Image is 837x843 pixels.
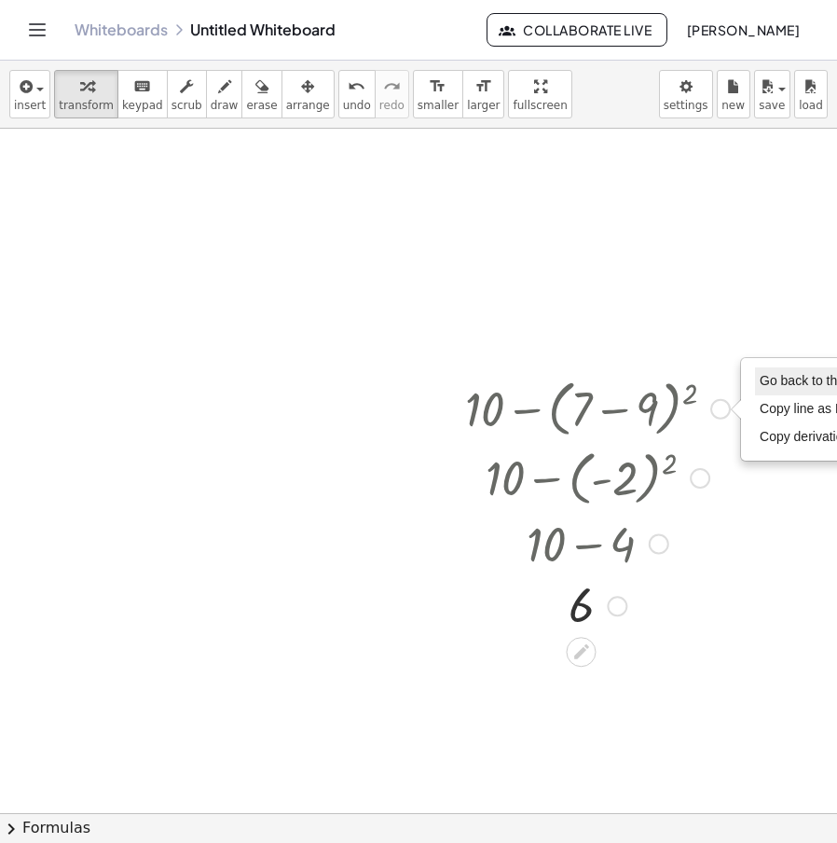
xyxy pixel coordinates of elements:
[567,637,597,667] div: Edit math
[487,13,667,47] button: Collaborate Live
[717,70,750,118] button: new
[474,76,492,98] i: format_size
[664,99,708,112] span: settings
[379,99,405,112] span: redo
[508,70,571,118] button: fullscreen
[413,70,463,118] button: format_sizesmaller
[429,76,446,98] i: format_size
[117,70,168,118] button: keyboardkeypad
[799,99,823,112] span: load
[502,21,652,38] span: Collaborate Live
[172,99,202,112] span: scrub
[281,70,335,118] button: arrange
[59,99,114,112] span: transform
[383,76,401,98] i: redo
[211,99,239,112] span: draw
[9,70,50,118] button: insert
[133,76,151,98] i: keyboard
[246,99,277,112] span: erase
[375,70,409,118] button: redoredo
[513,99,567,112] span: fullscreen
[721,99,745,112] span: new
[759,99,785,112] span: save
[418,99,459,112] span: smaller
[167,70,207,118] button: scrub
[206,70,243,118] button: draw
[659,70,713,118] button: settings
[338,70,376,118] button: undoundo
[348,76,365,98] i: undo
[467,99,500,112] span: larger
[75,21,168,39] a: Whiteboards
[14,99,46,112] span: insert
[54,70,118,118] button: transform
[286,99,330,112] span: arrange
[22,15,52,45] button: Toggle navigation
[343,99,371,112] span: undo
[241,70,281,118] button: erase
[462,70,504,118] button: format_sizelarger
[122,99,163,112] span: keypad
[686,21,800,38] span: [PERSON_NAME]
[794,70,828,118] button: load
[671,13,815,47] button: [PERSON_NAME]
[754,70,790,118] button: save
